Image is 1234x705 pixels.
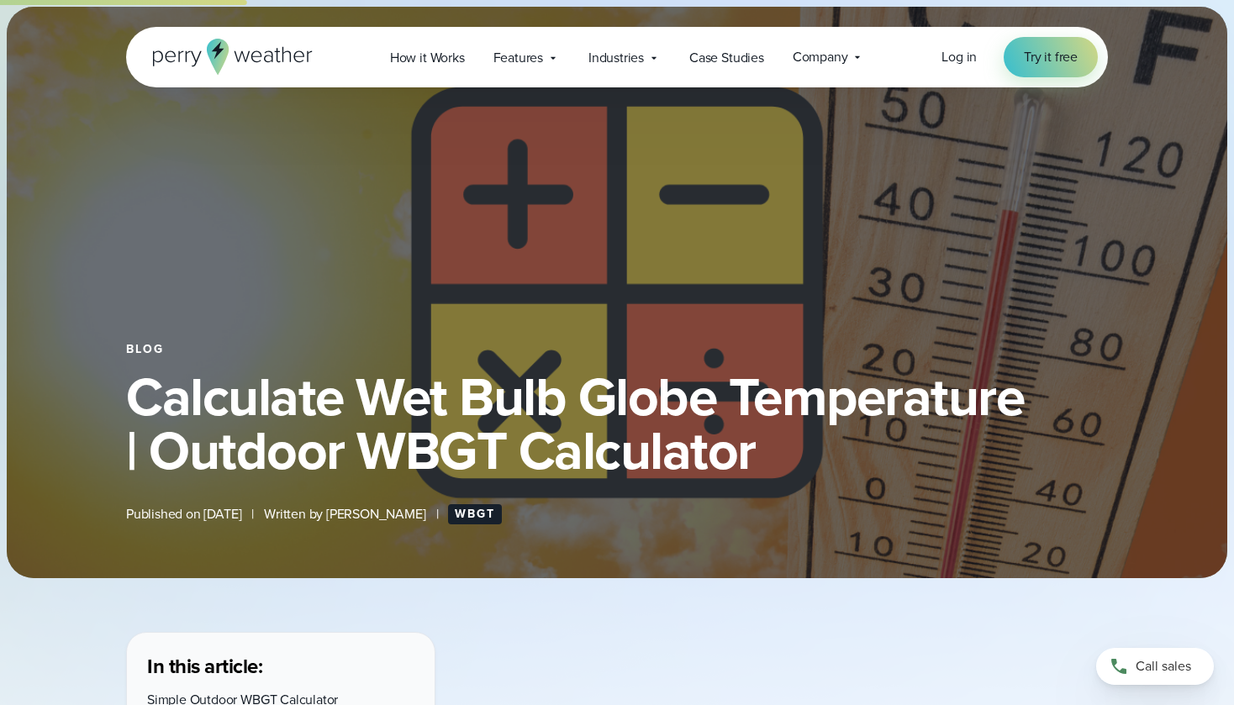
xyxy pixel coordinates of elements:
[595,632,1058,702] iframe: WBGT Explained: Listen as we break down all you need to know about WBGT Video
[689,48,764,68] span: Case Studies
[448,504,502,524] a: WBGT
[1096,648,1214,685] a: Call sales
[264,504,425,524] span: Written by [PERSON_NAME]
[675,40,778,75] a: Case Studies
[147,653,414,680] h3: In this article:
[436,504,439,524] span: |
[376,40,479,75] a: How it Works
[126,370,1108,477] h1: Calculate Wet Bulb Globe Temperature | Outdoor WBGT Calculator
[126,343,1108,356] div: Blog
[793,47,848,67] span: Company
[1004,37,1098,77] a: Try it free
[390,48,465,68] span: How it Works
[493,48,543,68] span: Features
[1024,47,1078,67] span: Try it free
[941,47,977,66] span: Log in
[588,48,644,68] span: Industries
[941,47,977,67] a: Log in
[1136,656,1191,676] span: Call sales
[251,504,254,524] span: |
[126,504,241,524] span: Published on [DATE]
